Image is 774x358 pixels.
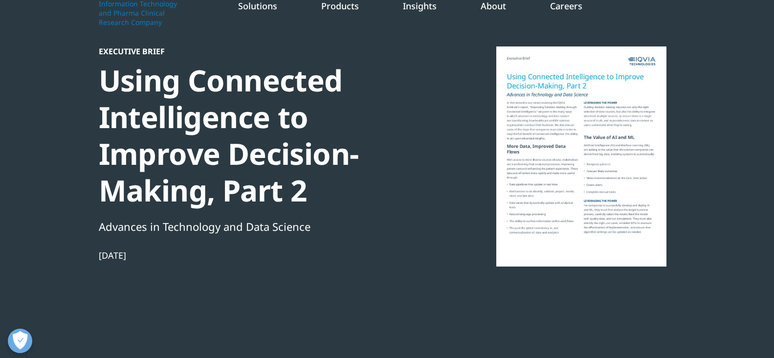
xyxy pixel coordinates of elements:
[99,249,434,261] div: [DATE]
[99,62,434,209] div: Using Connected Intelligence to Improve Decision-Making, Part 2
[99,218,434,235] div: Advances in Technology and Data Science
[8,329,32,353] button: Open Preferences
[99,46,434,56] div: Executive Brief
